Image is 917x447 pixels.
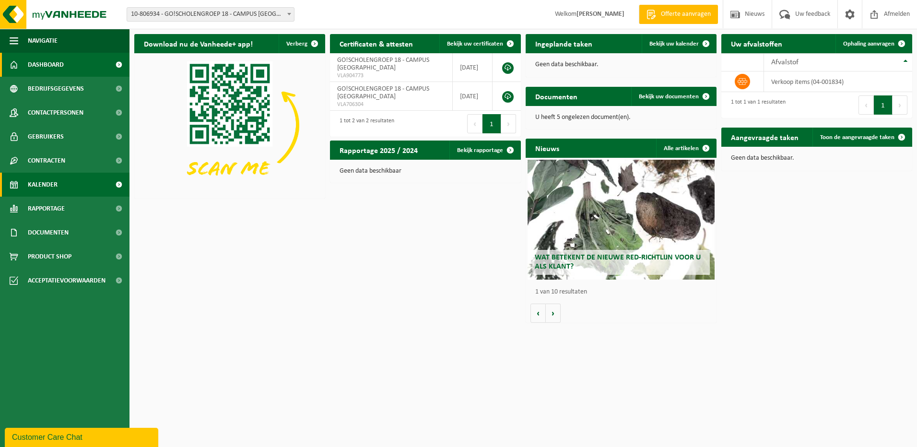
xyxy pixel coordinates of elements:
[726,94,786,116] div: 1 tot 1 van 1 resultaten
[28,101,83,125] span: Contactpersonen
[771,59,799,66] span: Afvalstof
[526,87,587,106] h2: Documenten
[28,173,58,197] span: Kalender
[721,34,792,53] h2: Uw afvalstoffen
[340,168,511,175] p: Geen data beschikbaar
[631,87,716,106] a: Bekijk uw documenten
[526,139,569,157] h2: Nieuws
[546,304,561,323] button: Volgende
[656,139,716,158] a: Alle artikelen
[482,114,501,133] button: 1
[721,128,808,146] h2: Aangevraagde taken
[28,269,106,293] span: Acceptatievoorwaarden
[820,134,894,141] span: Toon de aangevraagde taken
[453,82,493,111] td: [DATE]
[639,5,718,24] a: Offerte aanvragen
[731,155,903,162] p: Geen data beschikbaar.
[453,53,493,82] td: [DATE]
[642,34,716,53] a: Bekijk uw kalender
[535,114,707,121] p: U heeft 5 ongelezen document(en).
[526,34,602,53] h2: Ingeplande taken
[535,289,712,295] p: 1 van 10 resultaten
[658,10,713,19] span: Offerte aanvragen
[279,34,324,53] button: Verberg
[330,34,423,53] h2: Certificaten & attesten
[501,114,516,133] button: Next
[439,34,520,53] a: Bekijk uw certificaten
[535,254,701,271] span: Wat betekent de nieuwe RED-richtlijn voor u als klant?
[337,57,429,71] span: GO!SCHOLENGROEP 18 - CAMPUS [GEOGRAPHIC_DATA]
[134,53,325,197] img: Download de VHEPlus App
[447,41,503,47] span: Bekijk uw certificaten
[337,85,429,100] span: GO!SCHOLENGROEP 18 - CAMPUS [GEOGRAPHIC_DATA]
[530,304,546,323] button: Vorige
[28,77,84,101] span: Bedrijfsgegevens
[28,221,69,245] span: Documenten
[843,41,894,47] span: Ophaling aanvragen
[28,197,65,221] span: Rapportage
[286,41,307,47] span: Verberg
[28,149,65,173] span: Contracten
[639,94,699,100] span: Bekijk uw documenten
[337,72,445,80] span: VLA904773
[528,160,715,280] a: Wat betekent de nieuwe RED-richtlijn voor u als klant?
[5,426,160,447] iframe: chat widget
[28,29,58,53] span: Navigatie
[127,7,294,22] span: 10-806934 - GO!SCHOLENGROEP 18 - CAMPUS HAMME - HAMME
[337,101,445,108] span: VLA706304
[28,53,64,77] span: Dashboard
[449,141,520,160] a: Bekijk rapportage
[812,128,911,147] a: Toon de aangevraagde taken
[134,34,262,53] h2: Download nu de Vanheede+ app!
[874,95,893,115] button: 1
[764,71,912,92] td: verkoop items (04-001834)
[858,95,874,115] button: Previous
[649,41,699,47] span: Bekijk uw kalender
[893,95,907,115] button: Next
[330,141,427,159] h2: Rapportage 2025 / 2024
[535,61,707,68] p: Geen data beschikbaar.
[835,34,911,53] a: Ophaling aanvragen
[335,113,394,134] div: 1 tot 2 van 2 resultaten
[28,245,71,269] span: Product Shop
[467,114,482,133] button: Previous
[28,125,64,149] span: Gebruikers
[576,11,624,18] strong: [PERSON_NAME]
[127,8,294,21] span: 10-806934 - GO!SCHOLENGROEP 18 - CAMPUS HAMME - HAMME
